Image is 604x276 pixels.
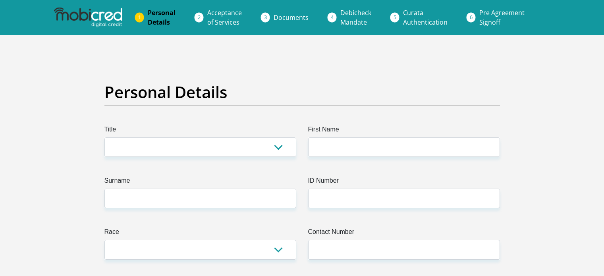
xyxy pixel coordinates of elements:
a: PersonalDetails [141,5,182,30]
input: Contact Number [308,240,500,259]
span: Curata Authentication [403,8,448,27]
input: Surname [104,189,296,208]
input: ID Number [308,189,500,208]
span: Debicheck Mandate [340,8,371,27]
input: First Name [308,137,500,157]
span: Personal Details [148,8,176,27]
a: CurataAuthentication [397,5,454,30]
label: Surname [104,176,296,189]
label: First Name [308,125,500,137]
a: DebicheckMandate [334,5,378,30]
label: Contact Number [308,227,500,240]
span: Pre Agreement Signoff [479,8,525,27]
span: Documents [274,13,309,22]
a: Documents [267,10,315,25]
label: Title [104,125,296,137]
h2: Personal Details [104,83,500,102]
label: ID Number [308,176,500,189]
a: Acceptanceof Services [201,5,248,30]
a: Pre AgreementSignoff [473,5,531,30]
label: Race [104,227,296,240]
img: mobicred logo [54,8,122,27]
span: Acceptance of Services [207,8,242,27]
